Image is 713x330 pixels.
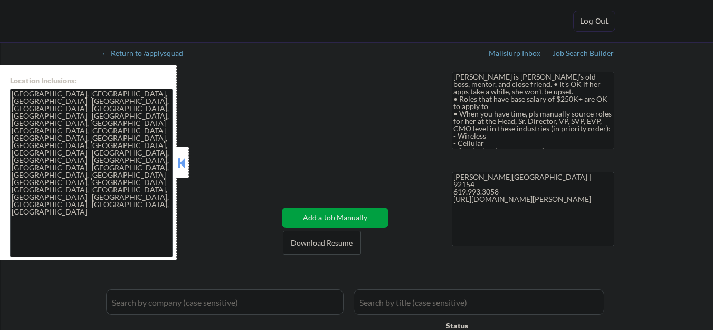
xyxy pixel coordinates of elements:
input: Search by title (case sensitive) [354,289,604,315]
button: Add a Job Manually [282,208,388,228]
a: Job Search Builder [553,49,614,60]
a: ← Return to /applysquad [102,49,193,60]
a: Mailslurp Inbox [489,49,541,60]
div: Mailslurp Inbox [489,50,541,57]
input: Search by company (case sensitive) [106,289,344,315]
div: ← Return to /applysquad [102,50,193,57]
button: Download Resume [283,231,361,255]
button: Log Out [573,11,615,32]
div: Job Search Builder [553,50,614,57]
div: Location Inclusions: [10,75,173,86]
